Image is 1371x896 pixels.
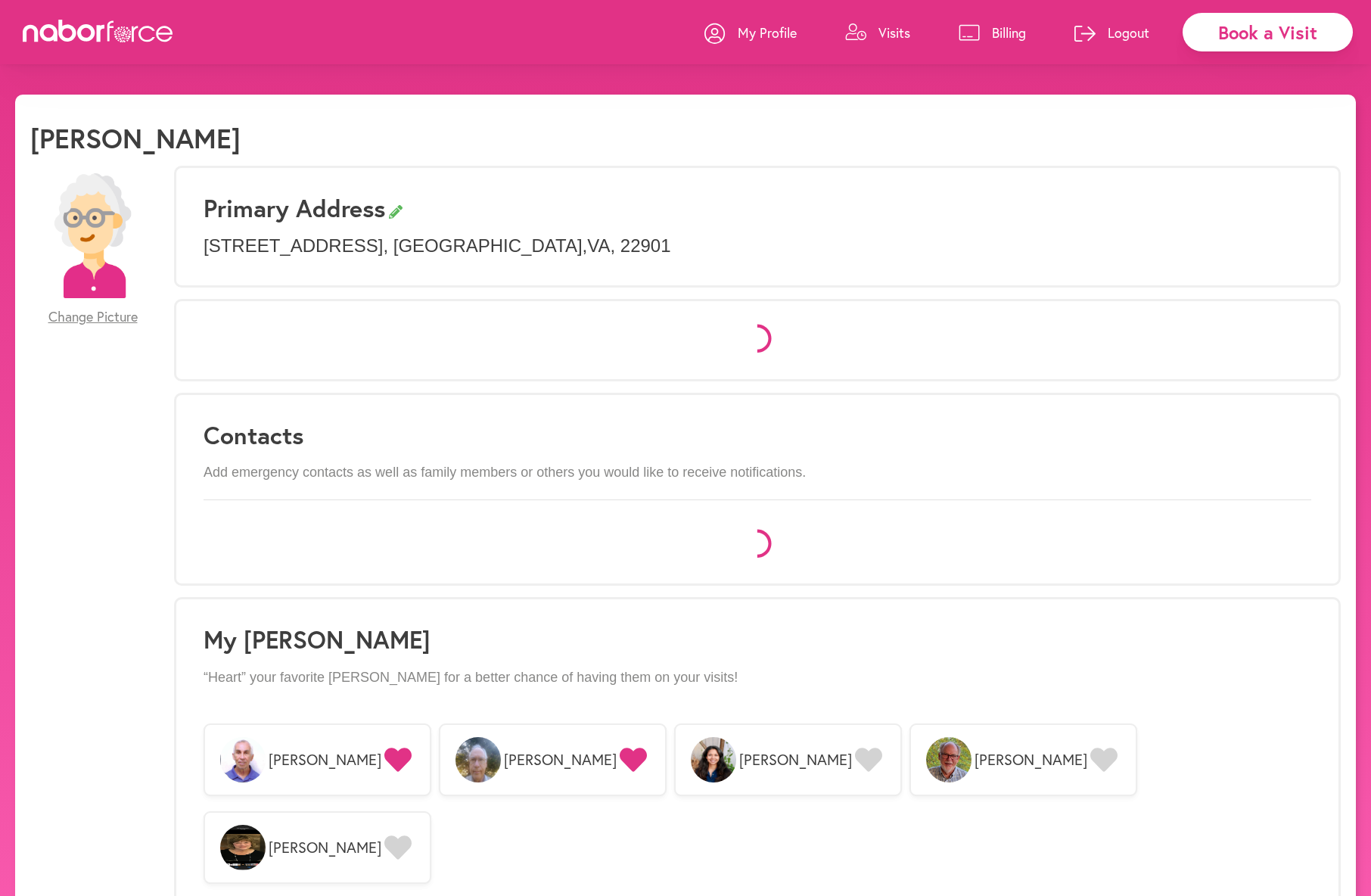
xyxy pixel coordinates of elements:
[959,10,1026,55] a: Billing
[48,309,138,325] span: Change Picture
[1074,10,1149,55] a: Logout
[204,194,1311,222] h3: Primary Address
[220,825,266,870] img: HXTjT2OTPuIeS2895ArL
[878,23,910,42] p: Visits
[926,737,972,782] img: JMcNbNk5RJi4SBaSwbVA
[30,173,155,298] img: efc20bcf08b0dac87679abea64c1faab.png
[204,235,1311,257] p: [STREET_ADDRESS] , [GEOGRAPHIC_DATA] , VA , 22901
[691,737,736,782] img: olOdwtCSrW8IMEAGyAwu
[704,10,797,55] a: My Profile
[845,10,910,55] a: Visits
[1183,13,1353,51] div: Book a Visit
[269,838,381,857] span: [PERSON_NAME]
[504,751,617,769] span: [PERSON_NAME]
[204,465,1311,481] p: Add emergency contacts as well as family members or others you would like to receive notifications.
[455,737,501,782] img: Khsz1gcSbyGFKsC7huut
[269,751,381,769] span: [PERSON_NAME]
[738,23,797,42] p: My Profile
[204,421,1311,450] h3: Contacts
[975,751,1087,769] span: [PERSON_NAME]
[204,670,1311,686] p: “Heart” your favorite [PERSON_NAME] for a better chance of having them on your visits!
[204,625,1311,654] h1: My [PERSON_NAME]
[992,23,1026,42] p: Billing
[1108,23,1149,42] p: Logout
[739,751,852,769] span: [PERSON_NAME]
[220,737,266,782] img: rzy2MBntRde1cHV0Gg5A
[30,122,241,154] h1: [PERSON_NAME]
